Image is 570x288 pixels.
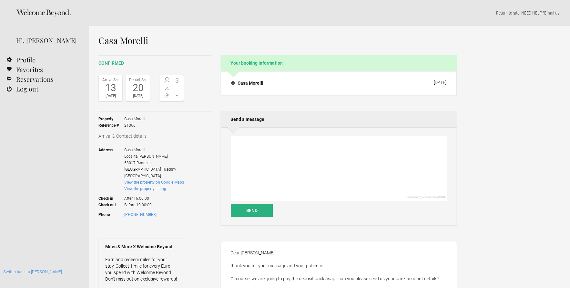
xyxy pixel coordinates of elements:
span: Casa Morelli [124,116,145,122]
h1: Casa Morelli [98,36,457,45]
span: After 16:00:00 [124,192,184,202]
h2: Your booking information [221,55,457,71]
strong: Phone [98,211,124,218]
span: 21366 [124,122,145,129]
strong: Check out [98,202,124,208]
a: Switch back to [PERSON_NAME] [3,269,62,274]
strong: Reference # [98,122,124,129]
span: - [172,85,182,91]
div: [DATE] [434,80,446,85]
span: 53017 [124,161,136,165]
h2: confirmed [98,60,212,67]
span: Localitá [PERSON_NAME] [124,154,168,159]
a: View the property on Google Maps [124,180,184,185]
div: Hi, [PERSON_NAME] [16,36,79,45]
button: Casa Morelli [DATE] [226,76,452,90]
h2: Send a message [221,111,457,127]
a: Return to site [496,10,519,16]
h3: Arrival & Contact details [98,133,212,139]
div: [DATE] [100,93,121,99]
strong: Miles & More X Welcome Beyond [105,243,177,250]
p: | NEED HELP? . [98,10,560,16]
div: Arrive Sat [100,77,121,83]
strong: Check in [98,192,124,202]
span: 3 [172,77,182,84]
span: Radda in [GEOGRAPHIC_DATA] [124,161,161,172]
div: 13 [100,83,121,93]
button: Send [231,204,273,217]
span: Before 10:00:00 [124,202,184,208]
strong: Property [98,116,124,122]
div: [DATE] [128,93,148,99]
span: - [172,92,182,99]
div: Depart Sat [128,77,148,83]
a: Earn and redeem miles for your stay. Collect 1 mile for every Euro you spend with Welcome Beyond.... [105,257,177,282]
span: Casa Morelli [124,148,145,152]
a: View the property listing [124,187,166,191]
div: 20 [128,83,148,93]
a: [PHONE_NUMBER] [124,212,157,217]
h4: Casa Morelli [231,80,263,86]
strong: Address [98,147,124,179]
span: [GEOGRAPHIC_DATA] [124,174,161,178]
a: Email us [544,10,559,16]
span: Tuscany [162,167,176,172]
